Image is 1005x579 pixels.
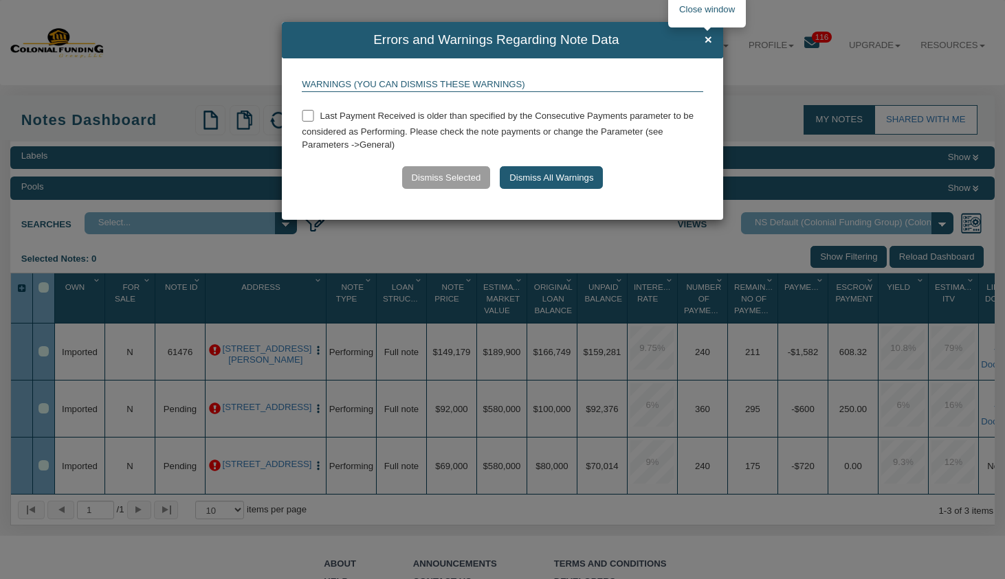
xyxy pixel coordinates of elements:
button: Dismiss All Warnings [500,166,603,188]
span: × [705,33,712,47]
div: Warnings (You can dismiss these warnings) [302,78,703,92]
span: Last Payment Received is older than specified by the Consecutive Payments parameter to be conside... [302,111,694,150]
button: Dismiss Selected [402,166,491,188]
span: Errors and Warnings Regarding Note Data [293,33,699,47]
